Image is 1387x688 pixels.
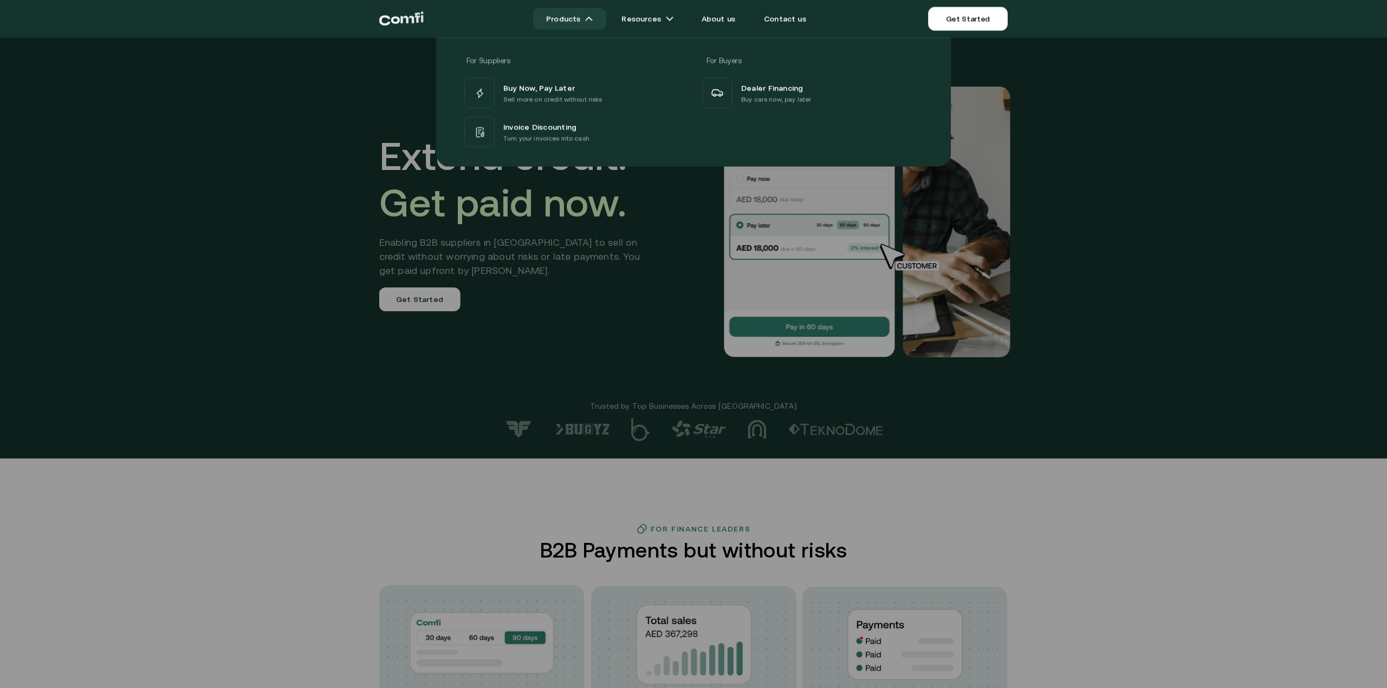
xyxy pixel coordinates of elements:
[707,56,742,65] span: For Buyers
[503,133,589,144] p: Turn your invoices into cash
[503,94,602,105] p: Sell more on credit without risks
[689,8,748,30] a: About us
[379,3,424,35] a: Return to the top of the Comfi home page
[751,8,819,30] a: Contact us
[928,7,1008,31] a: Get Started
[533,8,606,30] a: Productsarrow icons
[585,15,593,23] img: arrow icons
[665,15,673,23] img: arrow icons
[503,120,576,133] span: Invoice Discounting
[503,81,575,94] span: Buy Now, Pay Later
[466,56,510,65] span: For Suppliers
[741,81,803,94] span: Dealer Financing
[462,76,687,110] a: Buy Now, Pay LaterSell more on credit without risks
[608,8,686,30] a: Resourcesarrow icons
[462,115,687,149] a: Invoice DiscountingTurn your invoices into cash
[741,94,811,105] p: Buy cars now, pay later
[700,76,925,110] a: Dealer FinancingBuy cars now, pay later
